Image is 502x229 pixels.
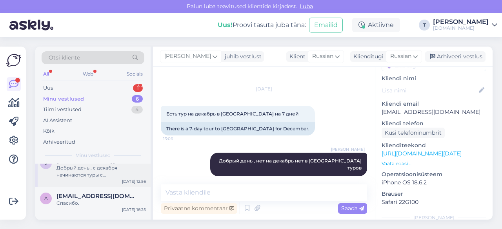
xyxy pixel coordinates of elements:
[163,136,193,142] span: 13:06
[56,200,146,207] div: Спасибо.
[161,85,367,92] div: [DATE]
[352,18,400,32] div: Aktiivne
[161,122,315,135] div: There is a 7-day tour to [GEOGRAPHIC_DATA] for December.
[6,53,21,68] img: Askly Logo
[382,160,486,167] p: Vaata edasi ...
[297,3,315,10] span: Luba
[382,190,486,198] p: Brauser
[133,84,143,92] div: 1
[382,170,486,179] p: Operatsioonisüsteem
[335,177,365,182] span: 13:55
[219,158,363,171] span: Добрый день , нет на декабрь нет в [GEOGRAPHIC_DATA] туров
[132,95,143,103] div: 6
[49,54,80,62] span: Otsi kliente
[382,86,477,95] input: Lisa nimi
[56,164,146,179] div: Добрый день , с декабря начинаются туры с [GEOGRAPHIC_DATA]
[382,128,445,138] div: Küsi telefoninumbrit
[382,74,486,83] p: Kliendi nimi
[166,111,298,117] span: Есть тур на декабрь в [GEOGRAPHIC_DATA] на 7 дней
[222,52,262,61] div: juhib vestlust
[75,152,111,159] span: Minu vestlused
[382,198,486,206] p: Safari 22G100
[81,69,95,79] div: Web
[382,214,486,221] div: [PERSON_NAME]
[350,52,384,61] div: Klienditugi
[43,127,55,135] div: Kõik
[131,106,143,114] div: 4
[43,84,53,92] div: Uus
[382,100,486,108] p: Kliendi email
[43,138,75,146] div: Arhiveeritud
[42,69,51,79] div: All
[286,52,306,61] div: Klient
[382,119,486,128] p: Kliendi telefon
[125,69,144,79] div: Socials
[43,106,82,114] div: Tiimi vestlused
[433,19,489,25] div: [PERSON_NAME]
[382,150,462,157] a: [URL][DOMAIN_NAME][DATE]
[218,21,233,29] b: Uus!
[390,52,411,61] span: Russian
[382,108,486,116] p: [EMAIL_ADDRESS][DOMAIN_NAME]
[164,52,211,61] span: [PERSON_NAME]
[433,19,497,31] a: [PERSON_NAME][DOMAIN_NAME]
[331,146,365,152] span: [PERSON_NAME]
[419,20,430,31] div: T
[312,52,333,61] span: Russian
[341,205,364,212] span: Saada
[433,25,489,31] div: [DOMAIN_NAME]
[309,18,343,32] button: Emailid
[382,179,486,187] p: iPhone OS 18.6.2
[44,195,48,201] span: a
[43,95,84,103] div: Minu vestlused
[43,117,72,124] div: AI Assistent
[425,51,486,62] div: Arhiveeri vestlus
[122,179,146,184] div: [DATE] 12:56
[56,193,138,200] span: alla.stepanowa@gmail.com
[382,141,486,150] p: Klienditeekond
[218,20,306,30] div: Proovi tasuta juba täna:
[122,207,146,213] div: [DATE] 16:25
[161,203,237,214] div: Privaatne kommentaar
